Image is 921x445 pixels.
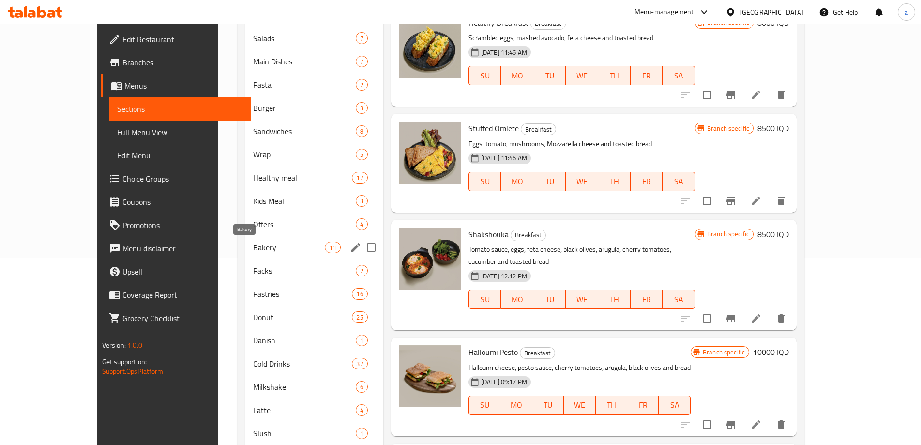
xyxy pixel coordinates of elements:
[245,306,383,329] div: Donut25
[253,125,356,137] span: Sandwiches
[532,396,564,415] button: TU
[399,16,461,78] img: Healthy Breakfast
[477,48,531,57] span: [DATE] 11:46 AM
[598,66,631,85] button: TH
[325,242,340,253] div: items
[719,189,742,213] button: Branch-specific-item
[602,292,627,307] span: TH
[253,428,356,439] span: Slush
[536,398,560,412] span: TU
[253,218,356,230] span: Offers
[122,57,243,68] span: Branches
[253,32,356,44] div: Salads
[356,104,367,113] span: 3
[473,292,498,307] span: SU
[356,428,368,439] div: items
[634,69,659,83] span: FR
[253,404,356,416] span: Latte
[117,103,243,115] span: Sections
[566,172,598,191] button: WE
[356,57,367,66] span: 7
[568,398,591,412] span: WE
[473,398,497,412] span: SU
[253,335,356,346] div: Danish
[101,167,251,190] a: Choice Groups
[356,406,367,415] span: 4
[659,396,690,415] button: SA
[356,197,367,206] span: 3
[537,174,562,188] span: TU
[537,292,562,307] span: TU
[663,172,695,191] button: SA
[511,230,545,241] span: Breakfast
[477,272,531,281] span: [DATE] 12:12 PM
[537,69,562,83] span: TU
[468,138,695,150] p: Eggs, tomato, mushrooms, Mozzarella cheese and toasted bread
[352,358,367,369] div: items
[750,195,762,207] a: Edit menu item
[356,404,368,416] div: items
[348,240,363,255] button: edit
[533,66,566,85] button: TU
[245,166,383,189] div: Healthy meal17
[122,289,243,301] span: Coverage Report
[352,313,367,322] span: 25
[101,237,251,260] a: Menu disclaimer
[356,381,368,393] div: items
[501,290,533,309] button: MO
[468,172,501,191] button: SU
[245,329,383,352] div: Danish1
[740,7,803,17] div: [GEOGRAPHIC_DATA]
[253,358,352,369] span: Cold Drinks
[631,66,663,85] button: FR
[101,307,251,330] a: Grocery Checklist
[504,398,528,412] span: MO
[352,311,367,323] div: items
[253,149,356,160] span: Wrap
[356,80,367,90] span: 2
[253,265,356,276] span: Packs
[570,174,594,188] span: WE
[245,352,383,375] div: Cold Drinks37
[253,381,356,393] span: Milkshake
[101,190,251,214] a: Coupons
[122,312,243,324] span: Grocery Checklist
[634,292,659,307] span: FR
[631,172,663,191] button: FR
[245,259,383,282] div: Packs2
[253,79,356,91] span: Pasta
[253,195,356,207] span: Kids Meal
[245,375,383,399] div: Milkshake6
[697,414,717,435] span: Select to update
[757,228,789,241] h6: 8500 IQD
[473,69,498,83] span: SU
[634,6,694,18] div: Menu-management
[770,307,793,330] button: delete
[101,283,251,307] a: Coverage Report
[750,419,762,430] a: Edit menu item
[253,242,325,253] span: Bakery
[399,228,461,290] img: Shakshouka
[356,195,368,207] div: items
[663,66,695,85] button: SA
[245,96,383,120] div: Burger3
[500,396,532,415] button: MO
[501,66,533,85] button: MO
[253,172,352,184] span: Healthy meal
[253,311,352,323] span: Donut
[101,214,251,237] a: Promotions
[127,339,142,352] span: 1.0.0
[245,422,383,445] div: Slush1
[352,359,367,368] span: 37
[770,83,793,107] button: delete
[101,28,251,51] a: Edit Restaurant
[109,144,251,167] a: Edit Menu
[101,260,251,283] a: Upsell
[399,122,461,184] img: Stuffed Omlete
